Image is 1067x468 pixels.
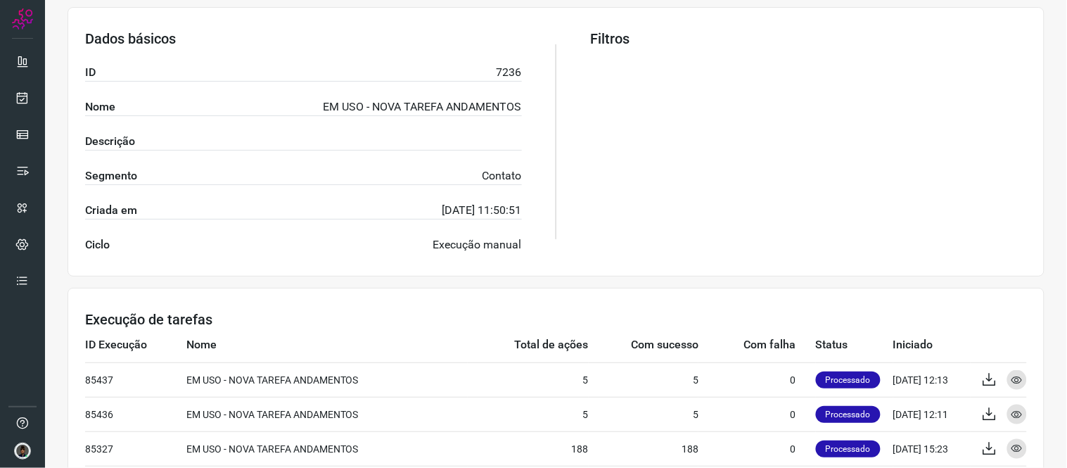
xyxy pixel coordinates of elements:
td: 188 [589,431,699,466]
td: 0 [698,397,816,431]
td: Total de ações [468,328,589,362]
td: 5 [468,362,589,397]
img: Logo [12,8,33,30]
p: 7236 [497,64,522,81]
td: 5 [589,362,699,397]
td: 0 [698,362,816,397]
td: EM USO - NOVA TAREFA ANDAMENTOS [186,362,468,397]
td: 5 [468,397,589,431]
td: Com sucesso [589,328,699,362]
td: 85436 [85,397,186,431]
td: [DATE] 12:11 [893,397,971,431]
td: Iniciado [893,328,971,362]
td: 188 [468,431,589,466]
td: 0 [698,431,816,466]
label: Nome [85,99,115,115]
label: Ciclo [85,236,110,253]
td: 5 [589,397,699,431]
h3: Filtros [590,30,1027,47]
p: Execução manual [433,236,522,253]
label: Segmento [85,167,137,184]
p: [DATE] 11:50:51 [442,202,522,219]
h3: Execução de tarefas [85,311,1027,328]
label: ID [85,64,96,81]
td: EM USO - NOVA TAREFA ANDAMENTOS [186,431,468,466]
img: d44150f10045ac5288e451a80f22ca79.png [14,443,31,460]
td: Com falha [698,328,816,362]
label: Descrição [85,133,135,150]
td: Status [816,328,893,362]
p: EM USO - NOVA TAREFA ANDAMENTOS [324,99,522,115]
p: Contato [483,167,522,184]
td: [DATE] 15:23 [893,431,971,466]
td: EM USO - NOVA TAREFA ANDAMENTOS [186,397,468,431]
td: 85437 [85,362,186,397]
h3: Dados básicos [85,30,522,47]
td: Nome [186,328,468,362]
p: Processado [816,406,881,423]
p: Processado [816,441,881,457]
p: Processado [816,372,881,388]
td: ID Execução [85,328,186,362]
label: Criada em [85,202,137,219]
td: 85327 [85,431,186,466]
td: [DATE] 12:13 [893,362,971,397]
